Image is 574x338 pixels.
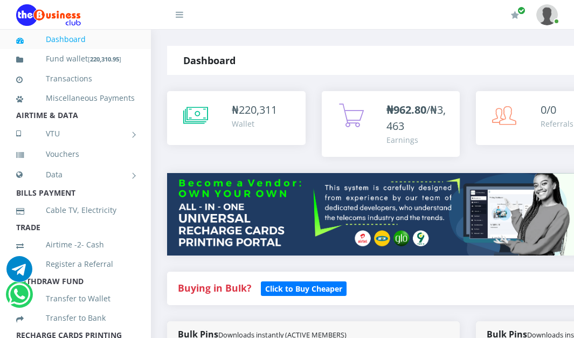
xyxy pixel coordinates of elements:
[16,46,135,72] a: Fund wallet[220,310.95]
[16,306,135,330] a: Transfer to Bank
[16,142,135,167] a: Vouchers
[16,161,135,188] a: Data
[178,281,251,294] strong: Buying in Bulk?
[6,264,32,282] a: Chat for support
[232,118,277,129] div: Wallet
[16,27,135,52] a: Dashboard
[90,55,119,63] b: 220,310.95
[16,232,135,257] a: Airtime -2- Cash
[16,120,135,147] a: VTU
[16,252,135,277] a: Register a Referral
[386,102,446,133] span: /₦3,463
[16,286,135,311] a: Transfer to Wallet
[511,11,519,19] i: Renew/Upgrade Subscription
[261,281,347,294] a: Click to Buy Cheaper
[239,102,277,117] span: 220,311
[386,102,426,117] b: ₦962.80
[16,4,81,26] img: Logo
[8,289,30,307] a: Chat for support
[88,55,121,63] small: [ ]
[183,54,236,67] strong: Dashboard
[386,134,449,146] div: Earnings
[16,86,135,111] a: Miscellaneous Payments
[322,91,460,157] a: ₦962.80/₦3,463 Earnings
[16,66,135,91] a: Transactions
[265,284,342,294] b: Click to Buy Cheaper
[232,102,277,118] div: ₦
[167,91,306,145] a: ₦220,311 Wallet
[517,6,525,15] span: Renew/Upgrade Subscription
[536,4,558,25] img: User
[541,102,556,117] span: 0/0
[541,118,573,129] div: Referrals
[16,198,135,223] a: Cable TV, Electricity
